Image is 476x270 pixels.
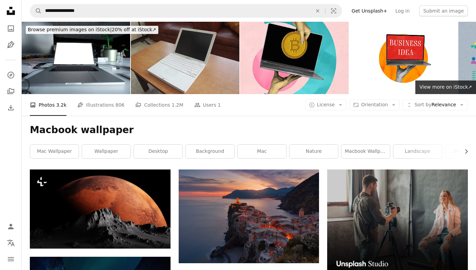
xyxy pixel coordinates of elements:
button: Orientation [349,100,400,110]
a: Collections 1.2M [135,94,183,116]
a: Photos [4,22,18,35]
span: Relevance [414,102,456,108]
button: License [305,100,347,110]
a: background [186,145,234,158]
button: Search Unsplash [30,4,42,17]
a: Illustrations 806 [77,94,124,116]
span: Sort by [414,102,431,107]
img: Vertical photo collage of people hands hold macbook device bitcoin coin earnings freelance miner ... [240,22,349,94]
span: 806 [116,101,125,109]
div: 20% off at iStock ↗ [26,26,158,34]
span: 1.2M [172,101,183,109]
img: old white macbook with black screen isolated and blurred background [131,22,239,94]
a: aerial view of village on mountain cliff during orange sunset [179,213,319,219]
a: desktop [134,145,182,158]
span: License [317,102,335,107]
a: nature [290,145,338,158]
span: 1 [218,101,221,109]
form: Find visuals sitewide [30,4,342,18]
span: Orientation [361,102,388,107]
h1: Macbook wallpaper [30,124,468,136]
a: Collections [4,85,18,98]
button: Clear [310,4,325,17]
img: a red moon rising over the top of a mountain [30,169,171,249]
button: Sort byRelevance [402,100,468,110]
a: Browse premium images on iStock|20% off at iStock↗ [22,22,162,38]
a: View more on iStock↗ [415,80,476,94]
img: MacBook Mockup in office [22,22,130,94]
button: scroll list to the right [460,145,468,158]
a: Download History [4,101,18,114]
a: wallpaper [82,145,131,158]
a: a red moon rising over the top of a mountain [30,206,171,212]
a: macbook wallpaper aesthetic [341,145,390,158]
a: mac [238,145,286,158]
a: Illustrations [4,38,18,52]
img: Composite photo collage of hand hold macbook device business idea thought finding solution succes... [349,22,458,94]
a: Log in [391,5,414,16]
a: Explore [4,68,18,82]
a: Users 1 [194,94,221,116]
button: Menu [4,252,18,266]
span: View more on iStock ↗ [419,84,472,90]
img: aerial view of village on mountain cliff during orange sunset [179,169,319,263]
button: Visual search [325,4,342,17]
button: Language [4,236,18,250]
a: Log in / Sign up [4,220,18,233]
a: landscape [393,145,442,158]
a: Get Unsplash+ [348,5,391,16]
a: mac wallpaper [30,145,79,158]
button: Submit an image [419,5,468,16]
span: Browse premium images on iStock | [28,27,112,32]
